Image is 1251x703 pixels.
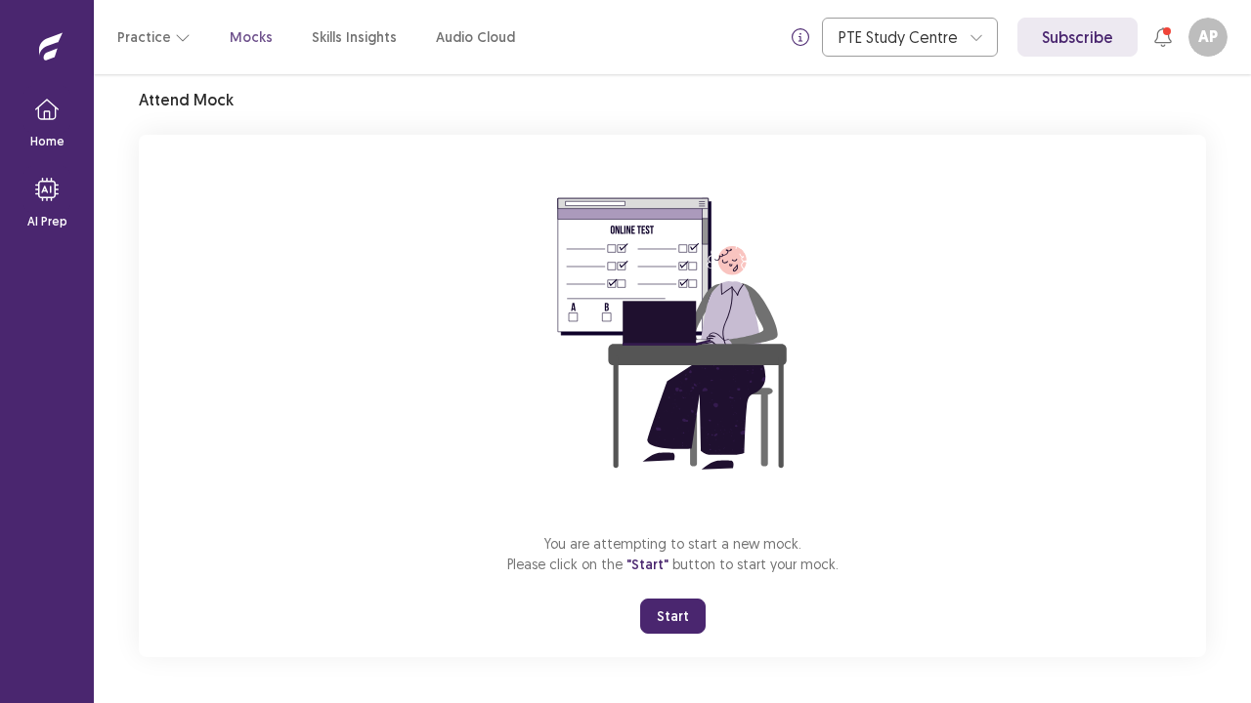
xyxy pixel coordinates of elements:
p: AI Prep [27,213,67,230]
button: info [783,20,818,55]
img: attend-mock [496,158,848,510]
div: PTE Study Centre [839,19,960,56]
a: Skills Insights [312,27,397,48]
button: AP [1188,18,1228,57]
button: Start [640,599,706,634]
a: Mocks [230,27,273,48]
p: Attend Mock [139,88,234,111]
button: Practice [117,20,191,55]
a: Audio Cloud [436,27,515,48]
span: "Start" [626,556,669,573]
p: Home [30,133,65,150]
a: Subscribe [1017,18,1138,57]
p: You are attempting to start a new mock. Please click on the button to start your mock. [507,533,839,575]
